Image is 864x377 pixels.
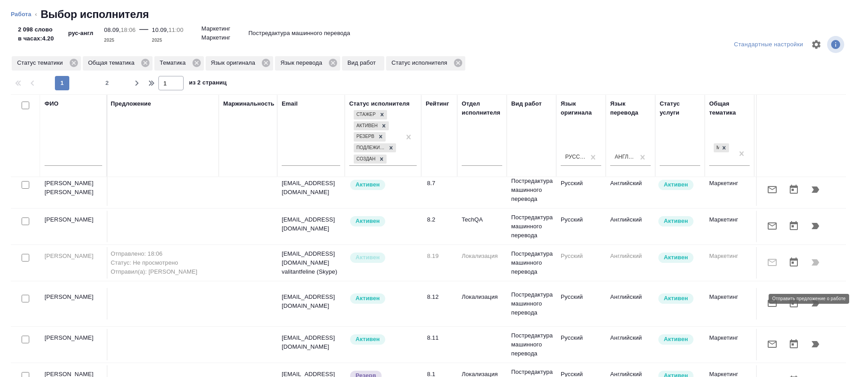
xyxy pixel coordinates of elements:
[353,120,390,132] div: Стажер, Активен, Резерв, Подлежит внедрению, Создан
[22,295,29,302] input: Выбери исполнителей, чтобы отправить приглашение на работу
[427,252,453,261] div: 8.19
[354,121,379,131] div: Активен
[22,336,29,343] input: Выбери исполнителей, чтобы отправить приглашение на работу
[783,293,805,314] button: Открыть календарь загрузки
[556,329,606,360] td: Русский
[783,333,805,355] button: Открыть календарь загрузки
[457,211,507,242] td: TechQA
[282,293,340,310] p: [EMAIL_ADDRESS][DOMAIN_NAME]
[280,58,325,67] p: Язык перевода
[11,11,31,18] a: Работа
[615,153,635,161] div: Английский
[556,247,606,279] td: Русский
[754,329,804,360] td: Рекомендован
[664,217,688,226] p: Активен
[427,215,453,224] div: 8.2
[282,99,297,108] div: Email
[206,56,274,71] div: Язык оригинала
[427,293,453,302] div: 8.12
[354,143,386,153] div: Подлежит внедрению
[139,22,148,45] div: —
[223,99,274,108] div: Маржинальность
[709,99,750,117] div: Общая тематика
[391,58,450,67] p: Статус исполнителя
[511,249,552,276] p: Постредактура машинного перевода
[561,99,601,117] div: Язык оригинала
[349,179,417,191] div: Рядовой исполнитель: назначай с учетом рейтинга
[427,333,453,342] div: 8.11
[18,25,54,34] p: 2 098 слово
[248,29,350,38] p: Постредактура машинного перевода
[353,154,387,165] div: Стажер, Активен, Резерв, Подлежит внедрению, Создан
[705,288,754,319] td: Маркетинг
[282,215,340,233] p: [EMAIL_ADDRESS][DOMAIN_NAME]
[556,211,606,242] td: Русский
[606,329,655,360] td: Английский
[805,293,826,314] button: Продолжить
[386,56,465,71] div: Статус исполнителя
[11,7,853,22] nav: breadcrumb
[275,56,340,71] div: Язык перевода
[761,215,783,237] button: Отправить предложение о работе
[22,217,29,225] input: Выбери исполнителей, чтобы отправить приглашение на работу
[349,99,409,108] div: Статус исполнителя
[88,58,138,67] p: Общая тематика
[783,252,805,273] button: Открыть календарь загрузки
[22,181,29,189] input: Выбери исполнителей, чтобы отправить приглашение на работу
[111,258,214,267] p: Статус: Не просмотрено
[100,79,114,88] span: 2
[610,99,651,117] div: Язык перевода
[664,180,688,189] p: Активен
[349,252,417,264] div: Рядовой исполнитель: назначай с учетом рейтинга
[805,34,827,55] span: Настроить таблицу
[355,253,380,262] p: Активен
[355,180,380,189] p: Активен
[40,288,108,319] td: [PERSON_NAME]
[805,179,826,200] button: Продолжить
[353,142,397,154] div: Стажер, Активен, Резерв, Подлежит внедрению, Создан
[754,288,804,319] td: Рекомендован
[427,179,453,188] div: 8.7
[705,174,754,206] td: Маркетинг
[104,27,121,33] p: 08.09,
[732,38,805,52] div: split button
[211,58,259,67] p: Язык оригинала
[457,288,507,319] td: Локализация
[282,267,340,276] p: valitantfeline (Skype)
[805,333,826,355] button: Продолжить
[660,99,700,117] div: Статус услуги
[354,132,376,142] div: Резерв
[713,142,730,154] div: Маркетинг
[761,333,783,355] button: Отправить предложение о работе
[462,99,502,117] div: Отдел исполнителя
[606,174,655,206] td: Английский
[160,58,189,67] p: Тематика
[111,249,214,258] p: Отправлено: 18:06
[511,290,552,317] p: Постредактура машинного перевода
[565,153,586,161] div: Русский
[355,294,380,303] p: Активен
[100,76,114,90] button: 2
[349,333,417,346] div: Рядовой исполнитель: назначай с учетом рейтинга
[40,211,108,242] td: [PERSON_NAME]
[606,211,655,242] td: Английский
[353,109,388,120] div: Стажер, Активен, Резерв, Подлежит внедрению, Создан
[154,56,204,71] div: Тематика
[714,143,719,153] div: Маркетинг
[121,27,135,33] p: 18:06
[511,177,552,204] p: Постредактура машинного перевода
[40,7,149,22] h2: Выбор исполнителя
[754,174,804,206] td: Рекомендован
[355,217,380,226] p: Активен
[40,174,108,206] td: [PERSON_NAME] [PERSON_NAME]
[827,36,846,53] span: Посмотреть информацию
[202,24,230,33] p: Маркетинг
[783,215,805,237] button: Открыть календарь загрузки
[754,247,804,279] td: Рекомендован
[17,58,66,67] p: Статус тематики
[349,215,417,227] div: Рядовой исполнитель: назначай с учетом рейтинга
[282,179,340,197] p: [EMAIL_ADDRESS][DOMAIN_NAME]
[83,56,153,71] div: Общая тематика
[511,99,542,108] div: Вид работ
[556,288,606,319] td: Русский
